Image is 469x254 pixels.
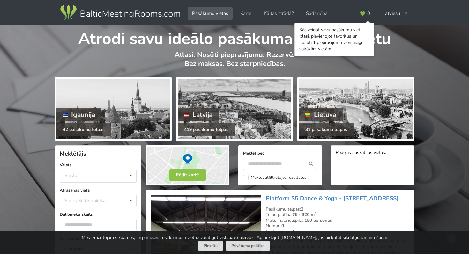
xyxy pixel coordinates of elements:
[336,150,410,156] div: Pēdējās apskatītās vietas:
[266,207,409,212] div: Pasākumu telpas:
[243,175,306,180] label: Meklēt atfiltrētajos rezultātos
[64,173,77,178] div: Valsts
[243,150,317,156] label: Meklēt pēc
[266,194,398,202] a: Platform S5 Dance & Yoga - [STREET_ADDRESS]
[56,123,111,136] div: 42 pasākumu telpas
[281,223,284,229] strong: 0
[266,212,409,218] div: Telpu platība:
[301,7,332,20] a: Sadarbība
[169,169,206,181] button: Rādīt kartē
[226,241,270,251] a: Privātuma politika
[60,187,137,193] label: Atrašanās vieta
[291,229,294,235] strong: 0
[59,4,181,22] img: Baltic Meeting Rooms
[292,212,316,218] strong: 76 - 320 m
[55,77,172,141] a: Igaunija 42 pasākumu telpas
[55,25,414,49] h1: Atrodi savu ideālo pasākuma norises vietu
[367,11,370,16] span: 0
[56,108,102,121] div: Igaunija
[299,123,354,136] div: 31 pasākumu telpas
[304,217,332,223] strong: 150 personas
[63,197,122,204] div: Var izvēlēties vairākas
[266,218,409,223] div: Maksimālā ietilpība:
[299,27,369,52] div: Sāc veidot savu pasākumu vietu izlasi, pievienojot favorītus un nosūti 1 pieprasījumu vienlaicīgi...
[378,7,413,20] div: Latviešu
[178,123,235,136] div: 419 pasākumu telpas
[266,229,409,235] div: Gultasvietas:
[60,162,137,168] label: Valsts
[146,145,229,185] img: Rādīt kartē
[266,223,409,229] div: Numuri:
[301,206,303,212] strong: 2
[198,241,223,251] button: Piekrītu
[55,50,414,75] p: Atlasi. Nosūti pieprasījumu. Rezervē. Bez maksas. Bez starpniecības.
[178,108,219,121] div: Latvija
[176,77,293,141] a: Latvija 419 pasākumu telpas
[188,7,233,20] a: Pasākumu vietas
[60,150,86,157] span: Meklētājs
[297,77,414,141] a: Lietuva 31 pasākumu telpas
[299,108,343,121] div: Lietuva
[259,7,298,20] a: Kā tas strādā?
[315,211,316,216] sup: 2
[60,211,137,218] label: Dalībnieku skaits
[236,7,256,20] a: Karte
